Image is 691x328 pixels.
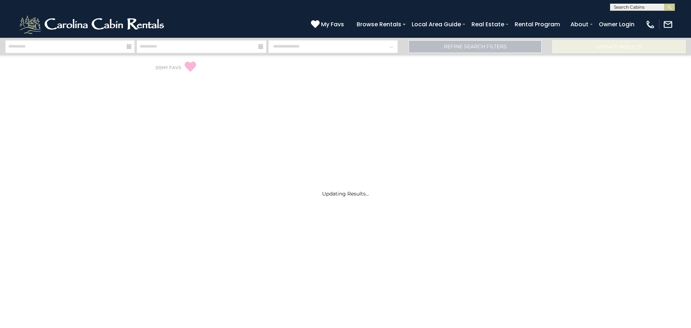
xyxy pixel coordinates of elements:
a: Real Estate [468,18,508,31]
a: Rental Program [511,18,564,31]
a: Owner Login [595,18,638,31]
span: My Favs [321,20,344,29]
img: White-1-2.png [18,14,167,35]
a: Browse Rentals [353,18,405,31]
img: mail-regular-white.png [663,19,673,30]
a: Local Area Guide [408,18,465,31]
img: phone-regular-white.png [645,19,655,30]
a: About [567,18,592,31]
a: My Favs [311,20,346,29]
